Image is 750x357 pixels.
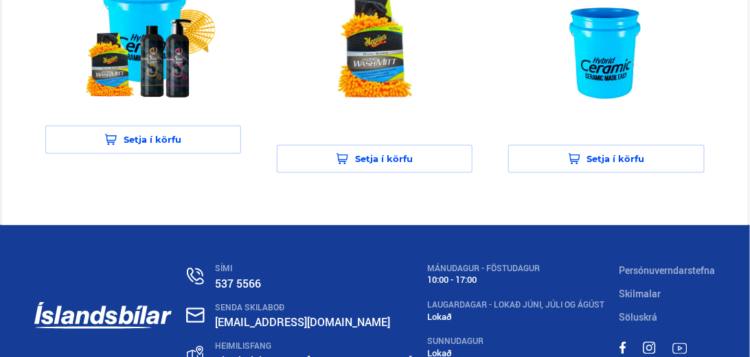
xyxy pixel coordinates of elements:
a: 537 5566 [216,276,262,291]
a: Skilmalar [620,287,661,300]
img: n0V2lOsqF3l1V2iz.svg [187,268,204,285]
img: MACT0LfU9bBTv6h5.svg [643,342,656,354]
a: Persónuverndarstefna [620,264,716,277]
div: Lokað [427,312,604,322]
button: Setja í körfu [277,145,473,173]
a: Söluskrá [620,310,658,323]
div: SENDA SKILABOÐ [216,303,413,312]
a: [EMAIL_ADDRESS][DOMAIN_NAME] [216,315,391,330]
div: HEIMILISFANG [216,342,413,352]
div: SUNNUDAGUR [427,337,604,347]
img: nHj8e-n-aHgjukTg.svg [186,308,205,323]
button: Setja í körfu [45,126,241,154]
div: LAUGARDAGAR - Lokað Júni, Júli og Ágúst [427,300,604,310]
div: 10:00 - 17:00 [427,275,604,285]
div: MÁNUDAGUR - FÖSTUDAGUR [427,264,604,273]
div: SÍMI [216,264,413,273]
img: sWpC3iNHV7nfMC_m.svg [620,342,626,354]
img: TPE2foN3MBv8dG_-.svg [672,343,687,354]
button: Setja í körfu [508,145,704,173]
